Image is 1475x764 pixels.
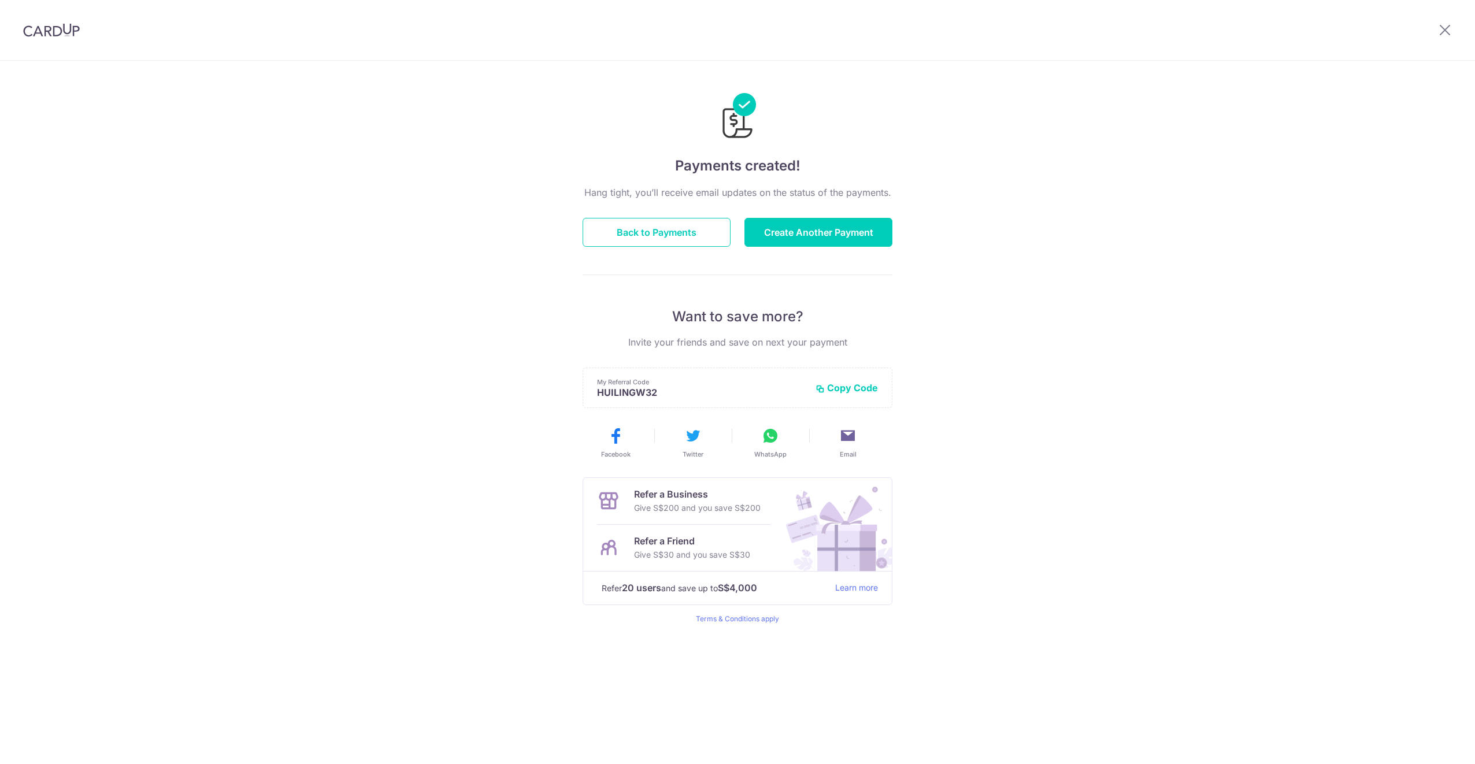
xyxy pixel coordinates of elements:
span: Facebook [601,450,631,459]
a: Learn more [835,581,878,595]
button: Twitter [659,426,727,459]
img: Refer [775,478,892,571]
button: Create Another Payment [744,218,892,247]
img: CardUp [23,23,80,37]
p: Hang tight, you’ll receive email updates on the status of the payments. [583,186,892,199]
strong: S$4,000 [718,581,757,595]
h4: Payments created! [583,155,892,176]
a: Terms & Conditions apply [696,614,779,623]
button: Copy Code [816,382,878,394]
span: Email [840,450,857,459]
p: Refer a Business [634,487,761,501]
p: Invite your friends and save on next your payment [583,335,892,349]
span: WhatsApp [754,450,787,459]
img: Payments [719,93,756,142]
p: Refer and save up to [602,581,826,595]
p: Want to save more? [583,307,892,326]
button: Back to Payments [583,218,731,247]
p: HUILINGW32 [597,387,806,398]
button: WhatsApp [736,426,805,459]
span: Twitter [683,450,703,459]
button: Email [814,426,882,459]
p: Refer a Friend [634,534,750,548]
p: Give S$30 and you save S$30 [634,548,750,562]
p: Give S$200 and you save S$200 [634,501,761,515]
strong: 20 users [622,581,661,595]
p: My Referral Code [597,377,806,387]
button: Facebook [581,426,650,459]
